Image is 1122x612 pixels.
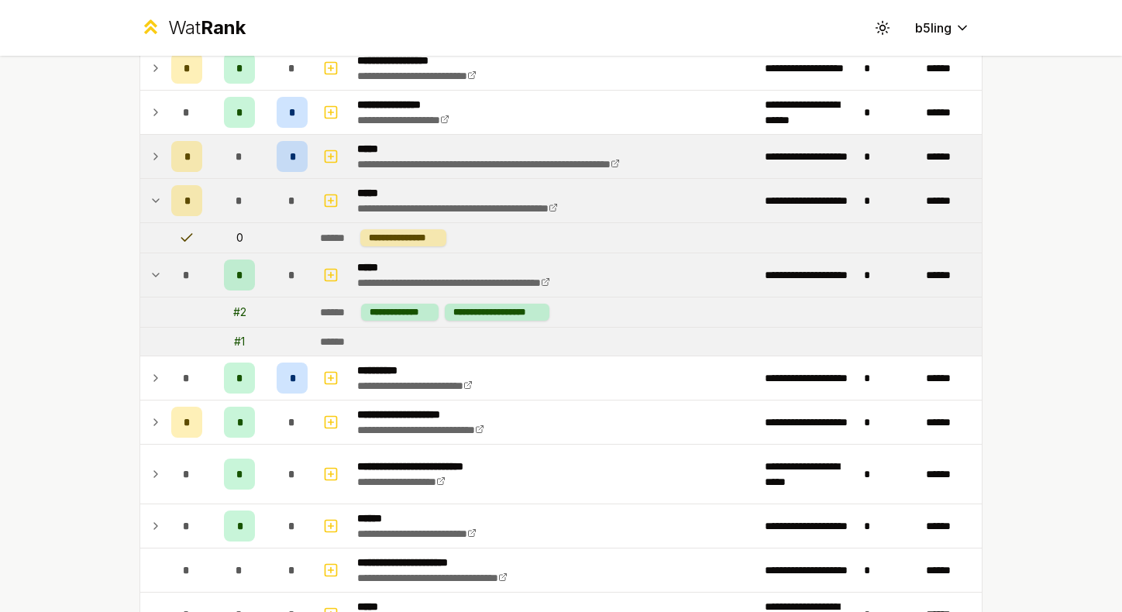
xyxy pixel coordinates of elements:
[201,16,246,39] span: Rank
[903,14,983,42] button: b5ling
[233,304,246,320] div: # 2
[915,19,952,37] span: b5ling
[168,15,246,40] div: Wat
[234,334,245,349] div: # 1
[139,15,246,40] a: WatRank
[208,223,270,253] td: 0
